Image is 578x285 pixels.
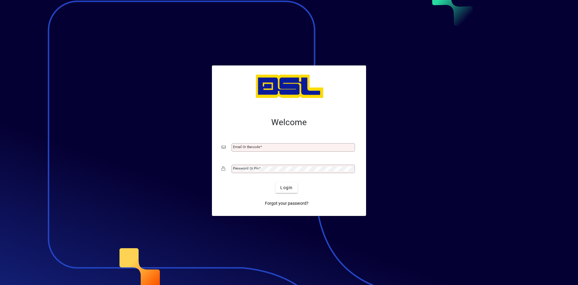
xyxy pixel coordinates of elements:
[265,200,309,207] span: Forgot your password?
[222,117,356,128] h2: Welcome
[233,145,260,149] mat-label: Email or Barcode
[275,182,297,193] button: Login
[263,198,311,209] a: Forgot your password?
[280,185,293,191] span: Login
[233,166,259,170] mat-label: Password or Pin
